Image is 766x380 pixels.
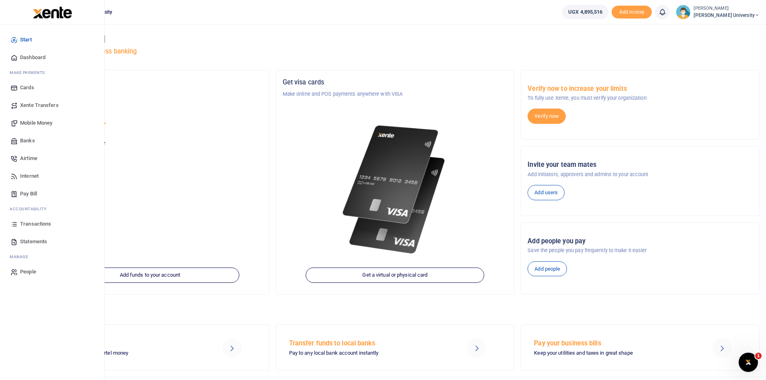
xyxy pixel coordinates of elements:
[528,85,753,93] h5: Verify now to increase your limits
[276,325,515,370] a: Transfer funds to local banks Pay to any local bank account instantly
[20,220,51,228] span: Transactions
[37,78,263,86] h5: Organization
[20,154,37,162] span: Airtime
[20,101,59,109] span: Xente Transfers
[6,132,98,150] a: Banks
[612,8,652,14] a: Add money
[6,185,98,203] a: Pay Bill
[14,254,29,260] span: anage
[61,268,239,283] a: Add funds to your account
[694,12,760,19] span: [PERSON_NAME] University
[6,31,98,49] a: Start
[6,79,98,97] a: Cards
[534,339,692,347] h5: Pay your business bills
[289,349,447,357] p: Pay to any local bank account instantly
[6,251,98,263] li: M
[528,246,753,255] p: Save the people you pay frequently to make it easier
[6,66,98,79] li: M
[528,109,566,124] a: Verify now
[283,90,508,98] p: Make online and POS payments anywhere with VISA
[20,36,32,44] span: Start
[6,49,98,66] a: Dashboard
[6,114,98,132] a: Mobile Money
[283,78,508,86] h5: Get visa cards
[31,35,760,43] h4: Hello [PERSON_NAME]
[6,167,98,185] a: Internet
[528,261,567,277] a: Add people
[31,305,760,314] h4: Make a transaction
[20,190,37,198] span: Pay Bill
[37,139,263,147] p: Your current account balance
[44,339,201,347] h5: Send Mobile Money
[694,5,760,12] small: [PERSON_NAME]
[6,203,98,215] li: Ac
[289,339,447,347] h5: Transfer funds to local banks
[32,9,72,15] a: logo-small logo-large logo-large
[20,268,36,276] span: People
[676,5,760,19] a: profile-user [PERSON_NAME] [PERSON_NAME] University
[521,325,760,370] a: Pay your business bills Keep your utilities and taxes in great shape
[612,6,652,19] li: Toup your wallet
[568,8,602,16] span: UGX 4,895,516
[16,206,46,212] span: countability
[20,119,52,127] span: Mobile Money
[528,94,753,102] p: To fully use Xente, you must verify your organization
[33,6,72,18] img: logo-large
[20,53,45,62] span: Dashboard
[306,268,485,283] a: Get a virtual or physical card
[14,70,45,76] span: ake Payments
[6,97,98,114] a: Xente Transfers
[755,353,762,359] span: 1
[739,353,758,372] iframe: Intercom live chat
[37,109,263,117] h5: Account
[37,121,263,129] p: [PERSON_NAME] University
[528,170,753,179] p: Add initiators, approvers and admins to your account
[528,185,565,200] a: Add users
[612,6,652,19] span: Add money
[20,84,34,92] span: Cards
[20,238,47,246] span: Statements
[37,149,263,157] h5: UGX 4,895,516
[528,237,753,245] h5: Add people you pay
[31,47,760,55] h5: Welcome to better business banking
[20,137,35,145] span: Banks
[339,117,452,262] img: xente-_physical_cards.png
[6,263,98,281] a: People
[534,349,692,357] p: Keep your utilities and taxes in great shape
[559,5,612,19] li: Wallet ballance
[676,5,690,19] img: profile-user
[6,233,98,251] a: Statements
[37,90,263,98] p: [PERSON_NAME] University
[31,325,269,370] a: Send Mobile Money MTN mobile money and Airtel money
[20,172,39,180] span: Internet
[562,5,608,19] a: UGX 4,895,516
[44,349,201,357] p: MTN mobile money and Airtel money
[528,161,753,169] h5: Invite your team mates
[6,150,98,167] a: Airtime
[6,215,98,233] a: Transactions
